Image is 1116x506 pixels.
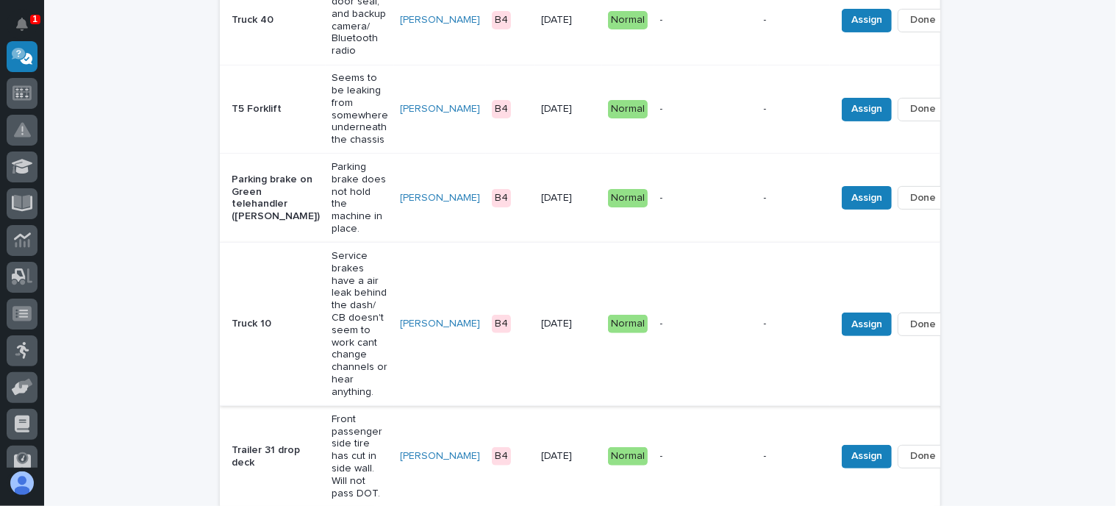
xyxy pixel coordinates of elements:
[660,14,752,26] p: -
[660,103,752,115] p: -
[764,103,824,115] p: -
[400,14,480,26] a: [PERSON_NAME]
[851,447,882,465] span: Assign
[232,103,320,115] p: T5 Forklift
[541,450,596,463] p: [DATE]
[898,445,949,468] button: Done
[608,11,648,29] div: Normal
[492,315,511,333] div: B4
[400,192,480,204] a: [PERSON_NAME]
[400,318,480,330] a: [PERSON_NAME]
[910,447,937,465] span: Done
[332,413,388,500] p: Front passenger side tire has cut in side wall. Will not pass DOT.
[764,192,824,204] p: -
[898,9,949,32] button: Done
[764,450,824,463] p: -
[842,98,892,121] button: Assign
[492,447,511,466] div: B4
[492,11,511,29] div: B4
[608,315,648,333] div: Normal
[232,444,320,469] p: Trailer 31 drop deck
[7,468,37,499] button: users-avatar
[910,11,937,29] span: Done
[842,313,892,336] button: Assign
[541,14,596,26] p: [DATE]
[32,14,37,24] p: 1
[660,318,752,330] p: -
[910,316,937,333] span: Done
[332,161,388,235] p: Parking brake does not hold the machine in place.
[660,450,752,463] p: -
[492,189,511,207] div: B4
[220,243,1012,406] tr: Truck 10Service brakes have a air leak behind the dash/ CB doesn't seem to work cant change chann...
[898,313,949,336] button: Done
[232,174,320,223] p: Parking brake on Green telehandler ([PERSON_NAME])
[764,14,824,26] p: -
[608,100,648,118] div: Normal
[232,14,320,26] p: Truck 40
[608,447,648,466] div: Normal
[608,189,648,207] div: Normal
[842,186,892,210] button: Assign
[18,18,37,41] div: Notifications1
[232,318,320,330] p: Truck 10
[851,100,882,118] span: Assign
[910,100,937,118] span: Done
[7,9,37,40] button: Notifications
[898,98,949,121] button: Done
[541,192,596,204] p: [DATE]
[220,65,1012,154] tr: T5 ForkliftSeems to be leaking from somewhere underneath the chassis[PERSON_NAME] B4[DATE]Normal-...
[660,192,752,204] p: -
[898,186,949,210] button: Done
[492,100,511,118] div: B4
[851,316,882,333] span: Assign
[851,189,882,207] span: Assign
[400,103,480,115] a: [PERSON_NAME]
[400,450,480,463] a: [PERSON_NAME]
[842,9,892,32] button: Assign
[764,318,824,330] p: -
[332,250,388,399] p: Service brakes have a air leak behind the dash/ CB doesn't seem to work cant change channels or h...
[541,103,596,115] p: [DATE]
[851,11,882,29] span: Assign
[541,318,596,330] p: [DATE]
[910,189,937,207] span: Done
[842,445,892,468] button: Assign
[332,72,388,146] p: Seems to be leaking from somewhere underneath the chassis
[220,154,1012,243] tr: Parking brake on Green telehandler ([PERSON_NAME])Parking brake does not hold the machine in plac...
